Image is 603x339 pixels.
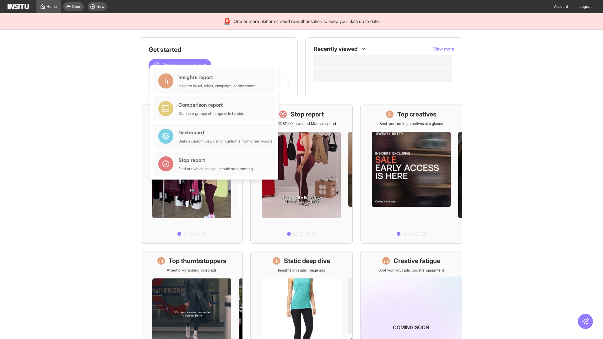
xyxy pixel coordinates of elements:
button: View more [433,46,454,52]
span: New [96,4,104,9]
img: Logo [8,4,29,9]
div: Find out which ads you should stop running [178,166,253,171]
div: Insights by ad, adset, campaign, or placement [178,83,256,89]
h1: Stop report [291,110,324,119]
span: Create a new report [162,62,206,69]
p: Best-performing creatives at a glance [379,121,443,126]
p: Attention-grabbing video ads [167,268,217,273]
span: Open [72,4,81,9]
div: Compare groups of things side by side [178,111,244,116]
div: Dashboard [178,129,273,136]
div: Comparison report [178,101,244,109]
h1: Top thumbstoppers [169,256,226,265]
a: Stop reportSave £16,811.09 in wasted Meta ad spend [250,105,352,244]
p: Save £16,811.09 in wasted Meta ad spend [267,121,336,126]
h1: Static deep dive [284,256,330,265]
span: One or more platforms need re-authorisation to keep your data up to date. [234,18,380,24]
h1: Get started [149,45,290,54]
a: What's live nowSee all active ads instantly [141,105,243,244]
h1: Top creatives [397,110,437,119]
div: Build a custom view using highlights from other reports [178,139,273,144]
div: 🚨 [223,17,231,26]
span: Home [46,4,57,9]
a: Top creativesBest-performing creatives at a glance [360,105,462,244]
p: Insights on static image ads [278,268,325,273]
div: Stop report [178,156,253,164]
div: Insights report [178,73,256,81]
button: Create a new report [149,59,211,72]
